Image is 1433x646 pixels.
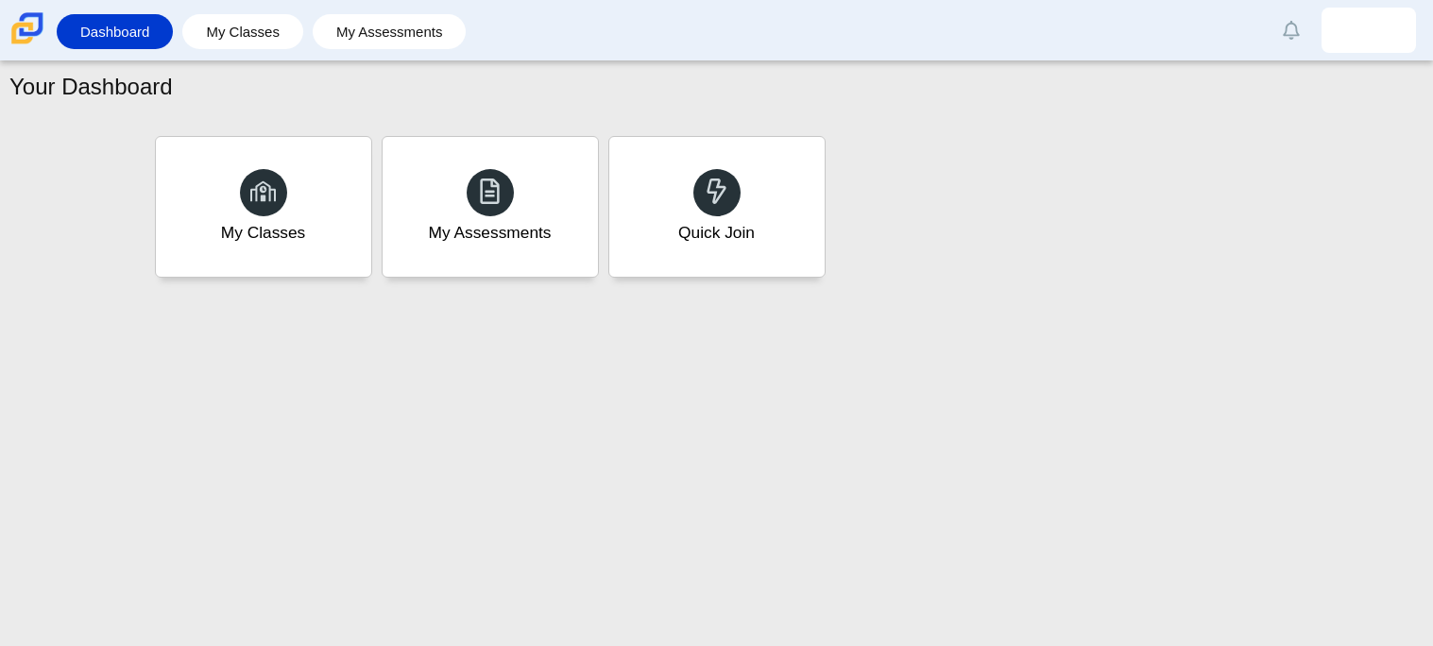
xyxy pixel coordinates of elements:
div: My Assessments [429,221,552,245]
a: Alerts [1271,9,1312,51]
a: My Classes [155,136,372,278]
img: Carmen School of Science & Technology [8,8,47,48]
h1: Your Dashboard [9,71,173,103]
img: brian.nungaray.8skBkq [1354,15,1384,45]
a: brian.nungaray.8skBkq [1322,8,1416,53]
a: My Assessments [382,136,599,278]
a: Carmen School of Science & Technology [8,35,47,51]
a: My Classes [192,14,294,49]
a: Quick Join [608,136,826,278]
a: Dashboard [66,14,163,49]
div: Quick Join [678,221,755,245]
div: My Classes [221,221,306,245]
a: My Assessments [322,14,457,49]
